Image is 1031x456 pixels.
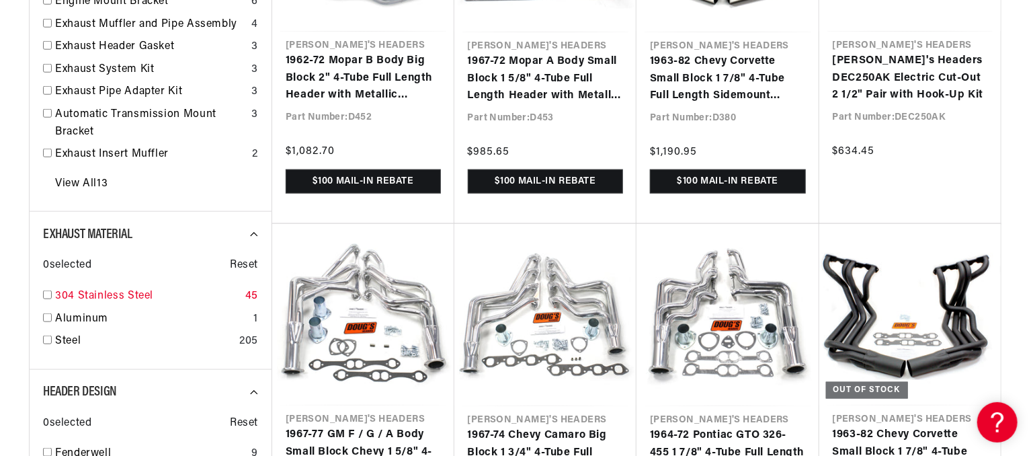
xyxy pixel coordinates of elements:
[55,333,234,350] a: Steel
[43,415,91,432] span: 0 selected
[239,333,258,350] div: 205
[253,311,258,328] div: 1
[55,83,246,101] a: Exhaust Pipe Adapter Kit
[43,385,117,399] span: Header Design
[55,38,246,56] a: Exhaust Header Gasket
[650,53,806,105] a: 1963-82 Chevy Corvette Small Block 1 7/8" 4-Tube Full Length Sidemount Header with Metallic Ceram...
[55,176,108,193] a: View All 13
[55,106,246,141] a: Automatic Transmission Mount Bracket
[251,38,258,56] div: 3
[833,52,988,104] a: [PERSON_NAME]'s Headers DEC250AK Electric Cut-Out 2 1/2" Pair with Hook-Up Kit
[230,257,258,274] span: Reset
[286,52,441,104] a: 1962-72 Mopar B Body Big Block 2" 4-Tube Full Length Header with Metallic Ceramic Coating
[43,257,91,274] span: 0 selected
[55,16,246,34] a: Exhaust Muffler and Pipe Assembly
[55,61,246,79] a: Exhaust System Kit
[251,16,258,34] div: 4
[251,61,258,79] div: 3
[55,146,247,163] a: Exhaust Insert Muffler
[252,146,258,163] div: 2
[230,415,258,432] span: Reset
[245,288,258,305] div: 45
[43,228,132,241] span: Exhaust Material
[55,311,248,328] a: Aluminum
[251,106,258,124] div: 3
[251,83,258,101] div: 3
[468,53,624,105] a: 1967-72 Mopar A Body Small Block 1 5/8" 4-Tube Full Length Header with Metallic Ceramic Coating
[55,288,240,305] a: 304 Stainless Steel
